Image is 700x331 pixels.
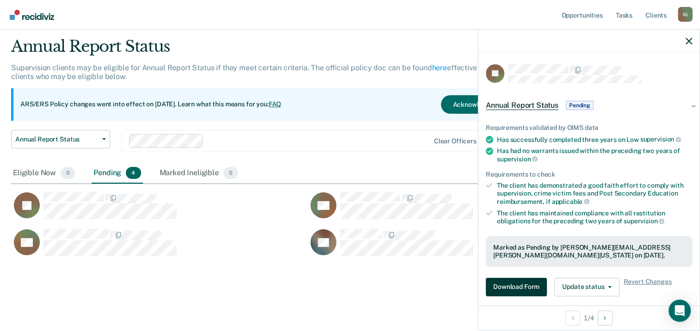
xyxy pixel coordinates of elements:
div: Has had no warrants issued within the preceding two years of [497,147,692,163]
div: The client has maintained compliance with all restitution obligations for the preceding two years of [497,209,692,225]
span: Annual Report Status [15,135,99,143]
div: CaseloadOpportunityCell-08417169 [308,191,604,228]
span: supervision [497,155,538,163]
div: Has successfully completed three years on Low [497,135,692,144]
button: Profile dropdown button [678,7,693,22]
div: The client has demonstrated a good faith effort to comply with supervision, crime victim fees and... [497,182,692,205]
div: Marked Ineligible [158,163,240,184]
span: 4 [126,167,141,179]
a: FAQ [269,100,282,108]
a: Navigate to form link [486,278,551,296]
p: Supervision clients may be eligible for Annual Report Status if they meet certain criteria. The o... [11,63,529,81]
div: Annual Report Status [11,37,536,63]
div: Requirements to check [486,171,692,178]
div: CaseloadOpportunityCell-02288912 [11,191,308,228]
div: Pending [92,163,142,184]
span: applicable [552,198,589,205]
div: Eligible Now [11,163,77,184]
span: supervision [640,135,681,143]
button: Next Opportunity [598,311,613,325]
div: Open Intercom Messenger [669,300,691,322]
span: 0 [223,167,238,179]
span: supervision [624,217,664,225]
div: 1 / 4 [478,306,700,330]
span: 0 [61,167,75,179]
div: I G [678,7,693,22]
div: CaseloadOpportunityCell-04016072 [11,228,308,265]
span: Pending [566,101,594,110]
div: Marked as Pending by [PERSON_NAME][EMAIL_ADDRESS][PERSON_NAME][DOMAIN_NAME][US_STATE] on [DATE]. [493,244,685,259]
div: Annual Report StatusPending [478,91,700,120]
a: here [432,63,447,72]
span: Annual Report Status [486,101,558,110]
p: ARS/ERS Policy changes went into effect on [DATE]. Learn what this means for you: [20,100,281,109]
button: Acknowledge & Close [441,95,529,114]
div: CaseloadOpportunityCell-04720816 [308,228,604,265]
span: Revert Changes [623,278,671,296]
button: Download Form [486,278,547,296]
button: Update status [554,278,619,296]
div: Requirements validated by OIMS data [486,124,692,132]
button: Previous Opportunity [565,311,580,325]
div: Clear officers [434,137,477,145]
img: Recidiviz [10,10,54,20]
